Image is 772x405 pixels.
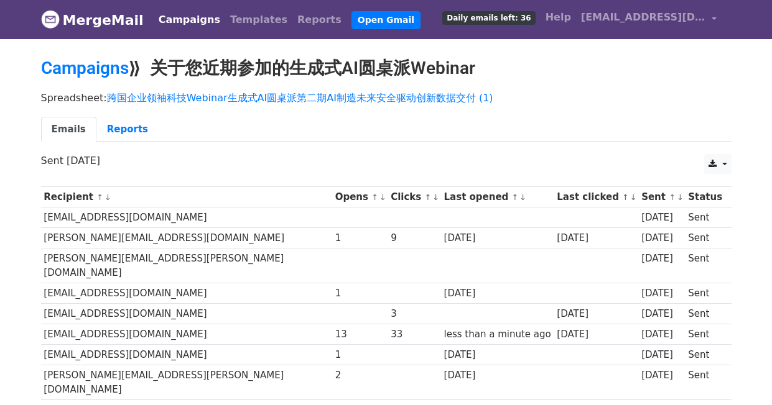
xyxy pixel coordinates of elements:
[541,5,576,30] a: Help
[391,327,438,342] div: 33
[41,10,60,29] img: MergeMail logo
[41,365,332,400] td: [PERSON_NAME][EMAIL_ADDRESS][PERSON_NAME][DOMAIN_NAME]
[335,286,385,301] div: 1
[41,91,732,104] p: Spreadsheet:
[581,10,705,25] span: [EMAIL_ADDRESS][DOMAIN_NAME]
[41,58,732,79] h2: ⟫ 关于您近期参加的生成式AI圆桌派Webinar
[685,345,725,365] td: Sent
[444,327,551,342] div: less than a minute ago
[379,193,386,202] a: ↓
[444,231,551,245] div: [DATE]
[641,286,682,301] div: [DATE]
[685,283,725,303] td: Sent
[41,58,129,78] a: Campaigns
[105,193,111,202] a: ↓
[225,7,292,32] a: Templates
[371,193,378,202] a: ↑
[41,283,332,303] td: [EMAIL_ADDRESS][DOMAIN_NAME]
[710,345,772,405] div: 聊天小组件
[685,228,725,248] td: Sent
[557,231,635,245] div: [DATE]
[685,207,725,228] td: Sent
[335,327,385,342] div: 13
[391,307,438,321] div: 3
[685,324,725,345] td: Sent
[622,193,629,202] a: ↑
[685,248,725,283] td: Sent
[710,345,772,405] iframe: Chat Widget
[685,365,725,400] td: Sent
[519,193,526,202] a: ↓
[437,5,540,30] a: Daily emails left: 36
[641,307,682,321] div: [DATE]
[41,228,332,248] td: [PERSON_NAME][EMAIL_ADDRESS][DOMAIN_NAME]
[641,252,682,266] div: [DATE]
[351,11,421,29] a: Open Gmail
[391,231,438,245] div: 9
[557,327,635,342] div: [DATE]
[432,193,439,202] a: ↓
[638,187,685,207] th: Sent
[425,193,432,202] a: ↑
[554,187,639,207] th: Last clicked
[154,7,225,32] a: Campaigns
[444,368,551,383] div: [DATE]
[332,187,388,207] th: Opens
[96,193,103,202] a: ↑
[677,193,684,202] a: ↓
[576,5,722,34] a: [EMAIL_ADDRESS][DOMAIN_NAME]
[641,368,682,383] div: [DATE]
[41,324,332,345] td: [EMAIL_ADDRESS][DOMAIN_NAME]
[335,231,385,245] div: 1
[557,307,635,321] div: [DATE]
[41,187,332,207] th: Recipient
[41,248,332,283] td: [PERSON_NAME][EMAIL_ADDRESS][PERSON_NAME][DOMAIN_NAME]
[335,368,385,383] div: 2
[641,231,682,245] div: [DATE]
[685,187,725,207] th: Status
[641,327,682,342] div: [DATE]
[512,193,519,202] a: ↑
[41,117,96,142] a: Emails
[444,286,551,301] div: [DATE]
[669,193,676,202] a: ↑
[630,193,637,202] a: ↓
[41,304,332,324] td: [EMAIL_ADDRESS][DOMAIN_NAME]
[641,211,682,225] div: [DATE]
[41,345,332,365] td: [EMAIL_ADDRESS][DOMAIN_NAME]
[641,348,682,362] div: [DATE]
[444,348,551,362] div: [DATE]
[442,11,535,25] span: Daily emails left: 36
[41,207,332,228] td: [EMAIL_ADDRESS][DOMAIN_NAME]
[388,187,440,207] th: Clicks
[107,92,493,104] a: 跨国企业领袖科技Webinar生成式AI圆桌派第二期AI制造未来安全驱动创新数据交付 (1)
[96,117,159,142] a: Reports
[441,187,554,207] th: Last opened
[335,348,385,362] div: 1
[41,7,144,33] a: MergeMail
[685,304,725,324] td: Sent
[41,154,732,167] p: Sent [DATE]
[292,7,346,32] a: Reports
